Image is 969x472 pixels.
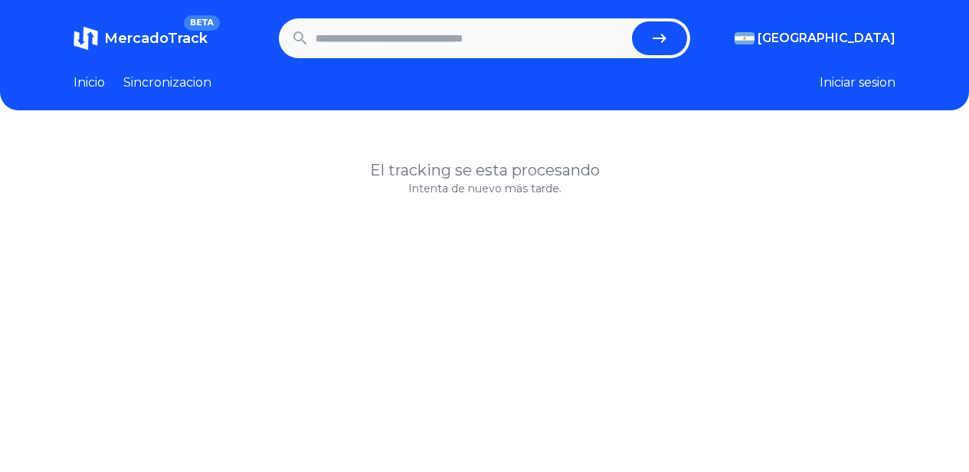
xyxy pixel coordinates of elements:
[758,29,895,48] span: [GEOGRAPHIC_DATA]
[123,74,211,92] a: Sincronizacion
[104,30,208,47] span: MercadoTrack
[74,181,895,196] p: Intenta de nuevo más tarde.
[184,15,220,31] span: BETA
[74,26,98,51] img: MercadoTrack
[735,29,895,48] button: [GEOGRAPHIC_DATA]
[74,26,208,51] a: MercadoTrackBETA
[820,74,895,92] button: Iniciar sesion
[735,32,755,44] img: Argentina
[74,74,105,92] a: Inicio
[74,159,895,181] h1: El tracking se esta procesando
